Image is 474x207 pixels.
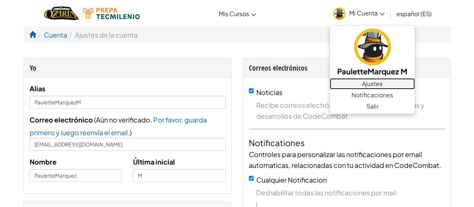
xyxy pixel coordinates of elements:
[256,187,445,198] span: Deshabilitar todas las notificaciones por mail.
[333,8,345,20] img: avatar
[215,3,260,24] a: Mis Cursos
[249,62,445,73] div: Correos electrónicos
[219,10,249,18] span: Mis Cursos
[393,3,435,24] a: español (ES)
[329,2,388,25] a: Mi Cuenta
[30,62,226,73] div: Yo
[337,65,407,77] h5: PauletteMarquez M
[249,137,445,149] h4: Notificationes
[30,115,93,124] span: Correo electrónico
[249,150,441,169] span: Controles para personalizar las notificaciones por email automaticas, relacionadas con tu activid...
[30,156,57,167] label: Nombre
[130,128,132,137] span: )
[256,88,283,97] label: Noticias
[30,83,45,94] label: Alias
[351,91,393,100] span: Notificaciones
[354,29,391,65] img: avatar
[83,8,140,19] img: Tecmilenio logo
[96,115,153,124] span: Aún no verificado.
[256,175,327,184] label: Cualquier Notificacion
[44,6,79,21] img: Home
[349,9,384,17] span: Mi Cuenta
[93,115,96,124] span: (
[330,101,415,112] a: Salir
[44,30,67,39] a: Cuenta
[330,78,415,89] a: Ajustes
[256,100,445,121] span: Recibe correos electrónicos con las últimas noticias y desarrollos de CodeCombat.
[396,10,432,18] span: español (ES)
[330,89,415,101] a: Notificaciones
[330,27,415,78] a: PauletteMarquez M
[133,156,175,167] label: Última inicial
[44,6,79,21] a: Ozaria by CodeCombat logo
[67,29,138,40] li: Ajustes de la cuenta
